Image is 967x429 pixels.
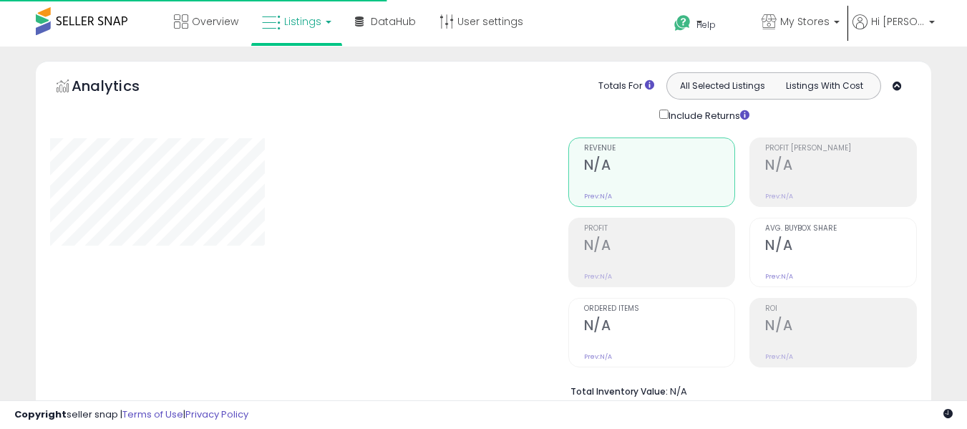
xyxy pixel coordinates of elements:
h2: N/A [584,317,735,337]
a: Hi [PERSON_NAME] [852,14,935,47]
h2: N/A [584,157,735,176]
span: Profit [PERSON_NAME] [765,145,916,153]
span: Revenue [584,145,735,153]
a: Privacy Policy [185,408,248,421]
span: ROI [765,305,916,313]
h2: N/A [765,237,916,256]
div: Include Returns [648,107,767,123]
span: My Stores [780,14,830,29]
span: DataHub [371,14,416,29]
span: Overview [192,14,238,29]
li: N/A [570,382,906,399]
small: Prev: N/A [584,272,612,281]
button: Listings With Cost [773,77,876,95]
small: Prev: N/A [765,192,793,201]
b: Total Inventory Value: [570,385,668,397]
h2: N/A [765,157,916,176]
small: Prev: N/A [584,192,612,201]
span: Profit [584,225,735,233]
small: Prev: N/A [765,272,793,281]
span: Help [696,19,716,31]
span: Avg. Buybox Share [765,225,916,233]
a: Terms of Use [122,408,183,421]
span: Listings [284,14,321,29]
div: seller snap | | [14,408,248,422]
small: Prev: N/A [765,352,793,361]
span: Ordered Items [584,305,735,313]
span: Hi [PERSON_NAME] [871,14,925,29]
h5: Analytics [72,76,167,100]
strong: Copyright [14,408,67,421]
i: Get Help [674,14,691,32]
h2: N/A [765,317,916,337]
h2: N/A [584,237,735,256]
div: Totals For [598,79,654,93]
small: Prev: N/A [584,352,612,361]
a: Help [663,4,749,47]
button: All Selected Listings [671,77,774,95]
